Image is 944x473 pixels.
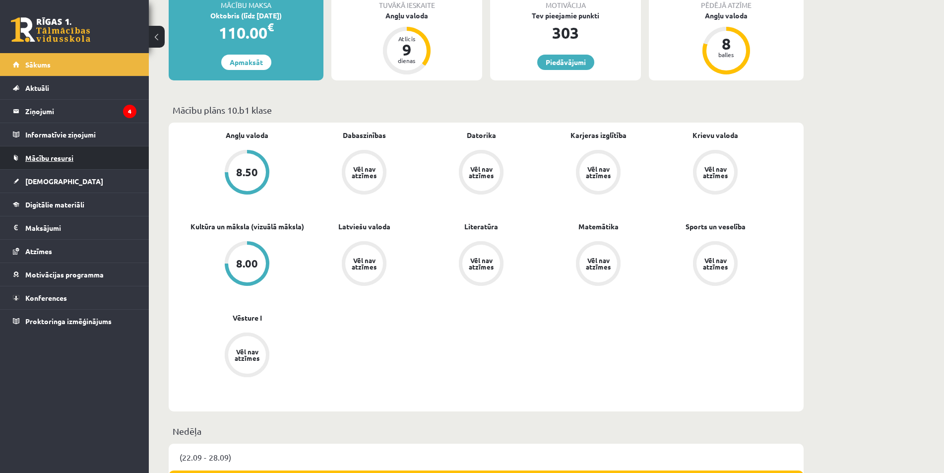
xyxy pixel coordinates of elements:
div: Vēl nav atzīmes [701,257,729,270]
a: Vēl nav atzīmes [540,241,657,288]
span: Sākums [25,60,51,69]
a: Vēl nav atzīmes [423,150,540,197]
a: [DEMOGRAPHIC_DATA] [13,170,136,193]
legend: Maksājumi [25,216,136,239]
span: Motivācijas programma [25,270,104,279]
legend: Informatīvie ziņojumi [25,123,136,146]
a: Informatīvie ziņojumi [13,123,136,146]
a: Literatūra [464,221,498,232]
div: Vēl nav atzīmes [584,166,612,179]
a: Kultūra un māksla (vizuālā māksla) [190,221,304,232]
div: Vēl nav atzīmes [467,166,495,179]
span: Konferences [25,293,67,302]
a: Angļu valoda Atlicis 9 dienas [331,10,482,76]
a: Vēl nav atzīmes [657,241,774,288]
a: Krievu valoda [692,130,738,140]
div: dienas [392,58,422,64]
div: 8.50 [236,167,258,178]
a: Vēl nav atzīmes [306,241,423,288]
div: 303 [490,21,641,45]
div: Vēl nav atzīmes [467,257,495,270]
a: Angļu valoda 8 balles [649,10,804,76]
a: Proktoringa izmēģinājums [13,310,136,333]
span: Mācību resursi [25,153,73,162]
a: Dabaszinības [343,130,386,140]
a: Datorika [467,130,496,140]
span: Digitālie materiāli [25,200,84,209]
a: Vēl nav atzīmes [423,241,540,288]
a: Maksājumi [13,216,136,239]
div: Vēl nav atzīmes [584,257,612,270]
div: Angļu valoda [331,10,482,21]
a: Rīgas 1. Tālmācības vidusskola [11,17,90,42]
a: Aktuāli [13,76,136,99]
a: Vēl nav atzīmes [189,333,306,379]
a: Apmaksāt [221,55,271,70]
p: Nedēļa [173,424,800,438]
span: € [267,20,274,34]
span: Atzīmes [25,247,52,256]
a: Sākums [13,53,136,76]
a: Vēl nav atzīmes [540,150,657,197]
p: Mācību plāns 10.b1 klase [173,103,800,117]
a: 8.00 [189,241,306,288]
a: Ziņojumi4 [13,100,136,123]
a: Vēsture I [233,313,262,323]
a: Matemātika [578,221,619,232]
a: Konferences [13,286,136,309]
a: Mācību resursi [13,146,136,169]
a: Angļu valoda [226,130,268,140]
div: Atlicis [392,36,422,42]
a: Sports un veselība [686,221,746,232]
div: 110.00 [169,21,323,45]
i: 4 [123,105,136,118]
a: Piedāvājumi [537,55,594,70]
span: Proktoringa izmēģinājums [25,317,112,326]
a: Vēl nav atzīmes [306,150,423,197]
div: Angļu valoda [649,10,804,21]
div: Vēl nav atzīmes [701,166,729,179]
a: Vēl nav atzīmes [657,150,774,197]
a: Motivācijas programma [13,263,136,286]
div: Oktobris (līdz [DATE]) [169,10,323,21]
div: Tev pieejamie punkti [490,10,641,21]
a: Karjeras izglītība [570,130,627,140]
a: 8.50 [189,150,306,197]
a: Digitālie materiāli [13,193,136,216]
div: 8 [711,36,741,52]
legend: Ziņojumi [25,100,136,123]
span: Aktuāli [25,83,49,92]
span: [DEMOGRAPHIC_DATA] [25,177,103,186]
div: (22.09 - 28.09) [169,444,804,471]
a: Latviešu valoda [338,221,390,232]
div: Vēl nav atzīmes [233,348,261,361]
div: 8.00 [236,258,258,269]
a: Atzīmes [13,240,136,263]
div: Vēl nav atzīmes [350,166,378,179]
div: balles [711,52,741,58]
div: 9 [392,42,422,58]
div: Vēl nav atzīmes [350,257,378,270]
